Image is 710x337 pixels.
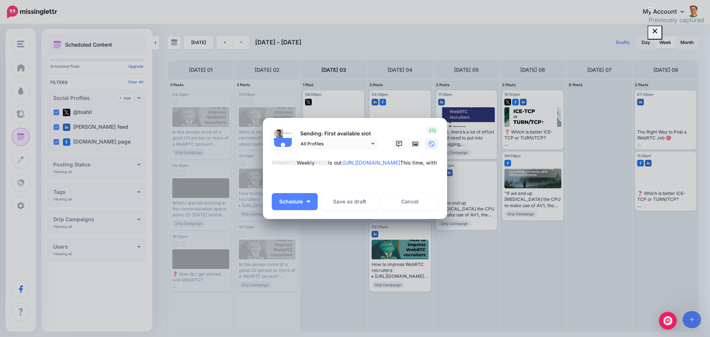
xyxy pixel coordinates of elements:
div: Weekly is out: This time, with [272,158,442,167]
span: Schedule [279,199,303,204]
img: user_default_image.png [274,138,292,156]
a: All Profiles [297,138,378,149]
div: Open Intercom Messenger [659,312,677,330]
img: 14446026_998167033644330_331161593929244144_n-bsa28576.png [283,129,292,138]
button: Save as draft [321,193,378,210]
p: Sending: First available slot [297,129,378,138]
img: arrow-down-white.png [307,200,310,203]
img: portrait-512x512-19370.jpg [274,129,283,138]
span: 212 [427,127,438,134]
button: Schedule [272,193,318,210]
span: All Profiles [301,140,369,148]
a: Cancel [382,193,438,210]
